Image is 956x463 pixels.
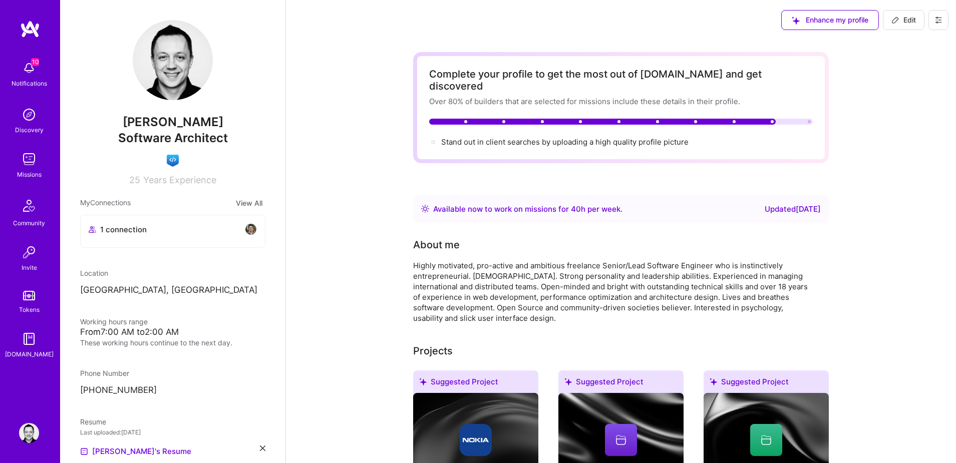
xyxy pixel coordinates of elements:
div: Stand out in client searches by uploading a high quality profile picture [441,137,689,147]
img: logo [20,20,40,38]
span: 25 [129,175,140,185]
i: icon SuggestedTeams [419,378,427,385]
div: Community [13,218,45,228]
span: 10 [31,58,39,66]
div: Updated [DATE] [765,203,821,215]
div: Suggested Project [413,370,538,397]
span: Enhance my profile [792,15,868,25]
img: User Avatar [19,423,39,443]
div: Notifications [12,78,47,89]
img: Invite [19,242,39,262]
i: icon SuggestedTeams [710,378,717,385]
span: Edit [891,15,916,25]
button: 1 connectionavatar [80,215,265,248]
img: Availability [421,205,429,213]
span: 1 connection [100,224,147,235]
a: [PERSON_NAME]'s Resume [80,445,191,457]
span: Phone Number [80,369,129,377]
span: Resume [80,417,106,426]
img: Resume [80,447,88,455]
i: icon Collaborator [89,226,96,233]
img: teamwork [19,149,39,169]
div: Highly motivated, pro-active and ambitious freelance Senior/Lead Software Engineer who is instinc... [413,260,814,323]
i: icon SuggestedTeams [564,378,572,385]
span: My Connections [80,197,131,209]
div: Over 80% of builders that are selected for missions include these details in their profile. [429,96,813,107]
img: bell [19,58,39,78]
button: Enhance my profile [781,10,879,30]
div: Available now to work on missions for h per week . [433,203,622,215]
span: Years Experience [143,175,216,185]
span: Software Architect [118,131,228,145]
button: View All [233,197,265,209]
img: Company logo [460,424,492,456]
img: Front-end guild [167,155,179,167]
img: Community [17,194,41,218]
div: Discovery [15,125,44,135]
p: [PHONE_NUMBER] [80,384,265,396]
div: Location [80,268,265,278]
span: 40 [571,204,581,214]
img: User Avatar [133,20,213,100]
p: [GEOGRAPHIC_DATA], [GEOGRAPHIC_DATA] [80,284,265,296]
div: From 7:00 AM to 2:00 AM [80,327,265,337]
div: Invite [22,262,37,273]
img: avatar [245,223,257,235]
button: Edit [883,10,924,30]
img: discovery [19,105,39,125]
div: Complete your profile to get the most out of [DOMAIN_NAME] and get discovered [429,68,813,92]
div: About me [413,237,460,252]
span: Working hours range [80,317,148,326]
div: Last uploaded: [DATE] [80,427,265,437]
i: icon Close [260,445,265,451]
div: Projects [413,343,453,358]
div: Suggested Project [558,370,684,397]
div: These working hours continue to the next day. [80,337,265,348]
img: guide book [19,329,39,349]
div: Tokens [19,304,40,315]
img: tokens [23,291,35,300]
div: Missions [17,169,42,180]
i: icon SuggestedTeams [792,17,800,25]
span: [PERSON_NAME] [80,115,265,130]
a: User Avatar [17,423,42,443]
div: Suggested Project [704,370,829,397]
div: [DOMAIN_NAME] [5,349,54,359]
